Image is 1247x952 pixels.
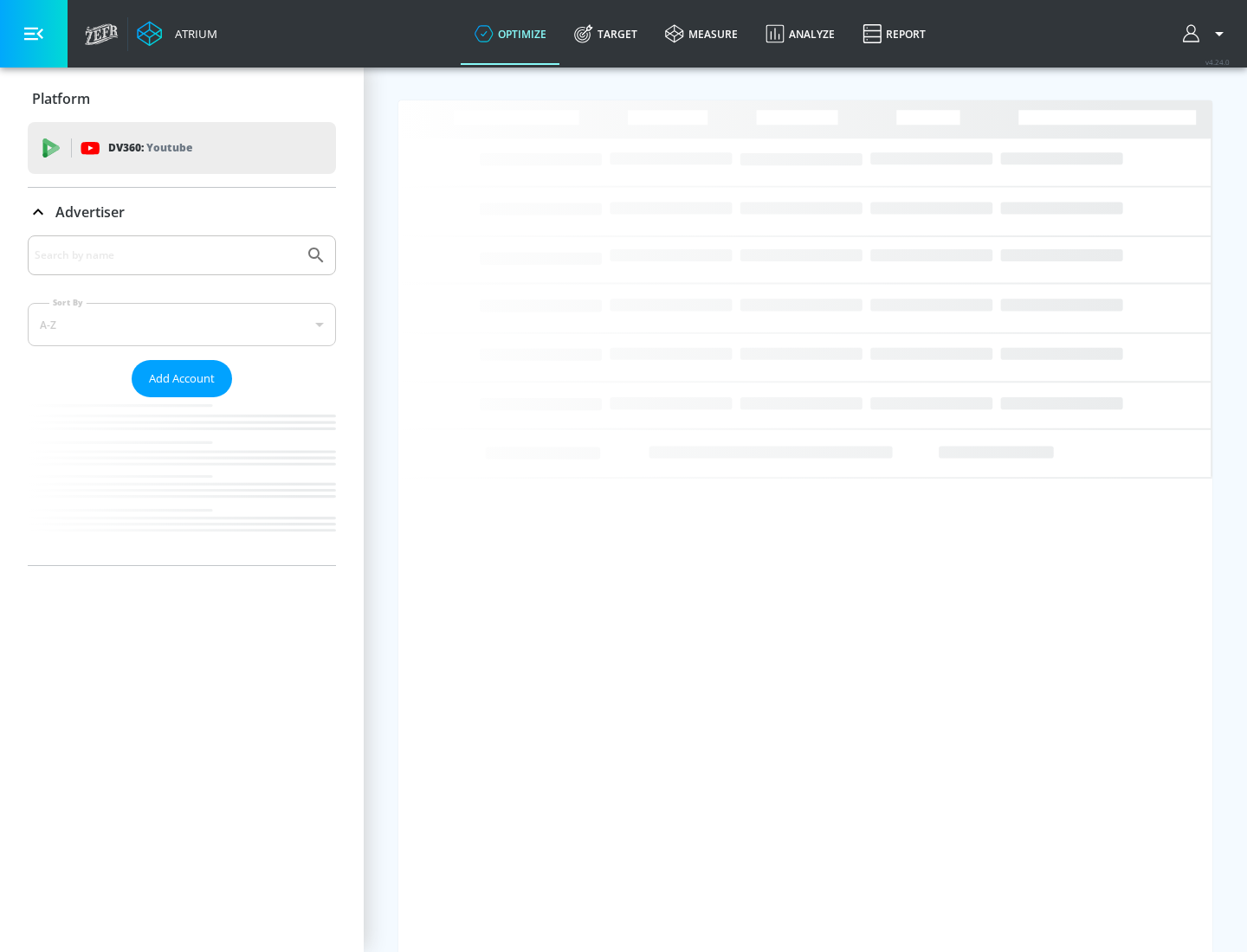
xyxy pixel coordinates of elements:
p: Platform [32,89,90,108]
a: Report [849,3,940,65]
nav: list of Advertiser [28,397,336,565]
input: Search by name [35,244,297,267]
a: Analyze [752,3,849,65]
div: Platform [28,74,336,123]
div: DV360: Youtube [28,122,336,174]
div: A-Z [28,303,336,346]
p: Advertiser [55,203,125,222]
p: Youtube [146,138,192,157]
a: Atrium [137,21,217,47]
a: Target [560,3,651,65]
p: DV360: [108,138,192,158]
a: measure [651,3,752,65]
div: Advertiser [28,235,336,565]
button: Add Account [132,360,232,397]
div: Atrium [168,26,217,42]
label: Sort By [49,297,87,308]
a: optimize [461,3,560,65]
div: Advertiser [28,188,336,236]
span: Add Account [149,369,215,389]
span: v 4.24.0 [1205,57,1230,67]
